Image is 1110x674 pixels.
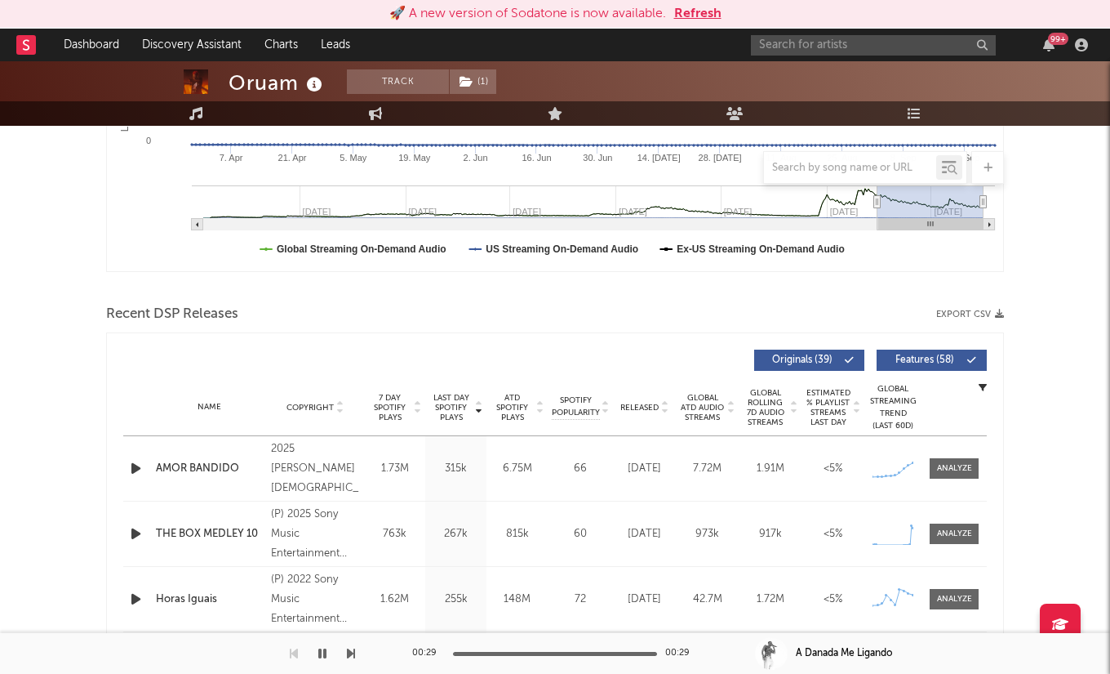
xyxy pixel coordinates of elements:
[674,4,721,24] button: Refresh
[429,461,482,477] div: 315k
[449,69,497,94] span: ( 1 )
[677,243,845,255] text: Ex-US Streaming On-Demand Audio
[751,35,996,56] input: Search for artists
[665,644,698,663] div: 00:29
[887,355,962,365] span: Features ( 58 )
[52,29,131,61] a: Dashboard
[368,526,421,542] div: 763k
[617,461,672,477] div: [DATE]
[491,393,534,422] span: ATD Spotify Plays
[412,644,445,663] div: 00:29
[131,29,253,61] a: Discovery Assistant
[552,591,609,608] div: 72
[491,461,544,477] div: 6.75M
[119,28,131,132] text: Luminate Daily Streams
[429,591,482,608] div: 255k
[491,526,544,542] div: 815k
[156,461,263,477] a: AMOR BANDIDO
[368,591,421,608] div: 1.62M
[680,591,735,608] div: 42.7M
[106,305,238,324] span: Recent DSP Releases
[368,461,421,477] div: 1.73M
[156,526,263,542] a: THE BOX MEDLEY 10
[743,526,797,542] div: 917k
[146,136,151,145] text: 0
[1043,38,1054,51] button: 99+
[620,403,659,413] span: Released
[253,29,309,61] a: Charts
[877,350,987,371] button: Features(58)
[796,646,892,661] div: A Danada Me Ligando
[806,388,850,427] span: Estimated % Playlist Streams Last Day
[754,350,864,371] button: Originals(39)
[156,401,263,413] div: Name
[347,69,449,94] button: Track
[680,526,735,542] div: 973k
[806,591,860,608] div: <5%
[368,393,411,422] span: 7 Day Spotify Plays
[271,570,360,629] div: (P) 2022 Sony Music Entertainment Brasil ltda. sob licença exclusiva de 30PRAUM Agenciamento e Pr...
[271,440,360,498] div: 2025 [PERSON_NAME] [DEMOGRAPHIC_DATA]
[156,591,263,608] a: Horas Iguais
[743,591,797,608] div: 1.72M
[491,591,544,608] div: 148M
[450,69,496,94] button: (1)
[271,505,360,564] div: (P) 2025 Sony Music Entertainment Brasil ltda. sob licença exclusiva de THE BOX Empreendimentos D...
[764,162,936,175] input: Search by song name or URL
[617,526,672,542] div: [DATE]
[765,355,840,365] span: Originals ( 39 )
[936,310,1004,319] button: Export CSV
[309,29,362,61] a: Leads
[486,243,638,255] text: US Streaming On-Demand Audio
[552,395,600,419] span: Spotify Popularity
[552,461,609,477] div: 66
[552,526,609,542] div: 60
[429,393,473,422] span: Last Day Spotify Plays
[680,393,725,422] span: Global ATD Audio Streams
[868,383,917,432] div: Global Streaming Trend (Last 60D)
[743,388,788,427] span: Global Rolling 7D Audio Streams
[680,461,735,477] div: 7.72M
[389,4,666,24] div: 🚀 A new version of Sodatone is now available.
[286,403,334,413] span: Copyright
[429,526,482,542] div: 267k
[229,69,326,96] div: Oruam
[1048,33,1068,45] div: 99 +
[806,461,860,477] div: <5%
[806,526,860,542] div: <5%
[743,461,797,477] div: 1.91M
[617,591,672,608] div: [DATE]
[277,243,446,255] text: Global Streaming On-Demand Audio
